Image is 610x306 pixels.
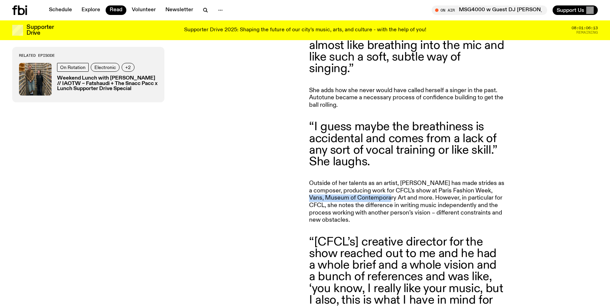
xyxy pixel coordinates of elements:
blockquote: “I guess maybe the breathiness is accidental and comes from a lack of any sort of vocal training ... [309,121,505,168]
a: Explore [77,5,104,15]
span: Remaining [576,31,598,34]
p: She adds how she never would have called herself a singer in the past. Autotune became a necessar... [309,87,505,109]
span: 08:01:06:13 [572,26,598,30]
a: On RotationElectronic+2Weekend Lunch with [PERSON_NAME] // IAOTW ~ Fatshaudi + The Snacc Pacc x L... [19,63,158,96]
h3: Related Episode [19,54,158,57]
a: Read [106,5,126,15]
p: Supporter Drive 2025: Shaping the future of our city’s music, arts, and culture - with the help o... [184,27,426,33]
h3: Supporter Drive [26,24,54,36]
a: Schedule [45,5,76,15]
a: Volunteer [128,5,160,15]
blockquote: “I love that little touch of autotune, … almost like breathing into the mic and like such a soft,... [309,28,505,75]
button: Support Us [553,5,598,15]
h3: Weekend Lunch with [PERSON_NAME] // IAOTW ~ Fatshaudi + The Snacc Pacc x Lunch Supporter Drive Sp... [57,76,158,92]
button: On AirMSG4000 w Guest DJ [PERSON_NAME] [432,5,547,15]
p: Outside of her talents as an artist, [PERSON_NAME] has made strides as a composer, producing work... [309,180,505,224]
span: Support Us [557,7,584,13]
a: Newsletter [161,5,197,15]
